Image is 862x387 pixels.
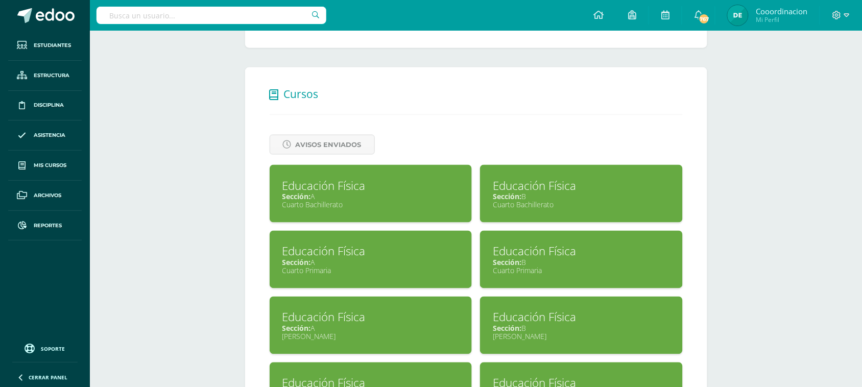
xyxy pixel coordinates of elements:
[282,192,311,202] span: Sección:
[12,341,78,355] a: Soporte
[282,309,460,325] div: Educación Física
[282,266,460,276] div: Cuarto Primaria
[282,332,460,342] div: [PERSON_NAME]
[756,6,807,16] span: Cooordinacion
[282,324,460,333] div: A
[493,178,670,194] div: Educación Física
[493,192,521,202] span: Sección:
[34,222,62,230] span: Reportes
[493,266,670,276] div: Cuarto Primaria
[8,31,82,61] a: Estudiantes
[8,91,82,121] a: Disciplina
[41,345,65,352] span: Soporte
[282,324,311,333] span: Sección:
[480,297,683,354] a: Educación FísicaSección:B[PERSON_NAME]
[8,181,82,211] a: Archivos
[480,165,683,223] a: Educación FísicaSección:BCuarto Bachillerato
[728,5,748,26] img: 5b2783ad3a22ae473dcaf132f569719c.png
[34,161,66,170] span: Mis cursos
[282,200,460,210] div: Cuarto Bachillerato
[8,120,82,151] a: Asistencia
[493,309,670,325] div: Educación Física
[270,165,472,223] a: Educación FísicaSección:ACuarto Bachillerato
[284,87,319,102] span: Cursos
[699,13,710,25] span: 767
[29,374,67,381] span: Cerrar panel
[296,135,362,154] span: Avisos Enviados
[34,41,71,50] span: Estudiantes
[282,192,460,202] div: A
[34,131,65,139] span: Asistencia
[34,71,69,80] span: Estructura
[493,324,670,333] div: B
[493,258,670,268] div: B
[493,258,521,268] span: Sección:
[756,15,807,24] span: Mi Perfil
[34,191,61,200] span: Archivos
[34,101,64,109] span: Disciplina
[282,258,311,268] span: Sección:
[270,297,472,354] a: Educación FísicaSección:A[PERSON_NAME]
[282,244,460,259] div: Educación Física
[97,7,326,24] input: Busca un usuario...
[8,211,82,241] a: Reportes
[493,192,670,202] div: B
[493,324,521,333] span: Sección:
[493,332,670,342] div: [PERSON_NAME]
[493,244,670,259] div: Educación Física
[8,61,82,91] a: Estructura
[270,231,472,288] a: Educación FísicaSección:ACuarto Primaria
[8,151,82,181] a: Mis cursos
[480,231,683,288] a: Educación FísicaSección:BCuarto Primaria
[270,135,375,155] a: Avisos Enviados
[282,258,460,268] div: A
[493,200,670,210] div: Cuarto Bachillerato
[282,178,460,194] div: Educación Física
